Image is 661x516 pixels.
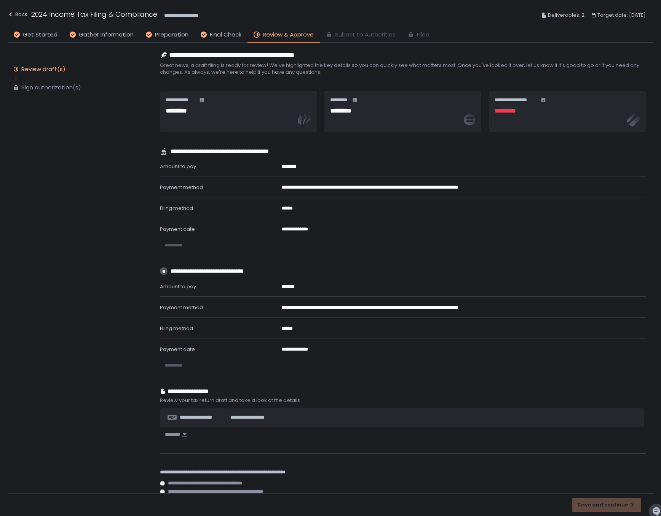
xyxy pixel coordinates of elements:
button: Back [8,9,27,22]
span: Review & Approve [263,30,314,39]
span: Preparation [155,30,188,39]
span: Payment method [160,184,203,191]
span: Amount to pay [160,163,196,170]
span: Deliverables: 2 [548,11,584,20]
span: Filing method [160,205,193,212]
div: Back [8,10,27,19]
div: Sign authorization(s) [21,84,81,91]
div: Review draft(s) [21,65,65,73]
span: Great news, a draft filing is ready for review! We've highlighted the key details so you can quic... [160,62,646,76]
span: Gather Information [79,30,134,39]
span: Payment date [160,346,195,353]
span: Filed [417,30,429,39]
span: Final Check [210,30,241,39]
span: Target date: [DATE] [597,11,646,20]
span: Amount to pay [160,283,196,290]
span: Submit to Authorities [335,30,396,39]
span: Review your tax return draft and take a look at the details [160,397,646,404]
span: Payment date [160,225,195,233]
span: Filing method [160,325,193,332]
span: Payment method [160,304,203,311]
h1: 2024 Income Tax Filing & Compliance [31,9,157,19]
span: Get Started [23,30,57,39]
